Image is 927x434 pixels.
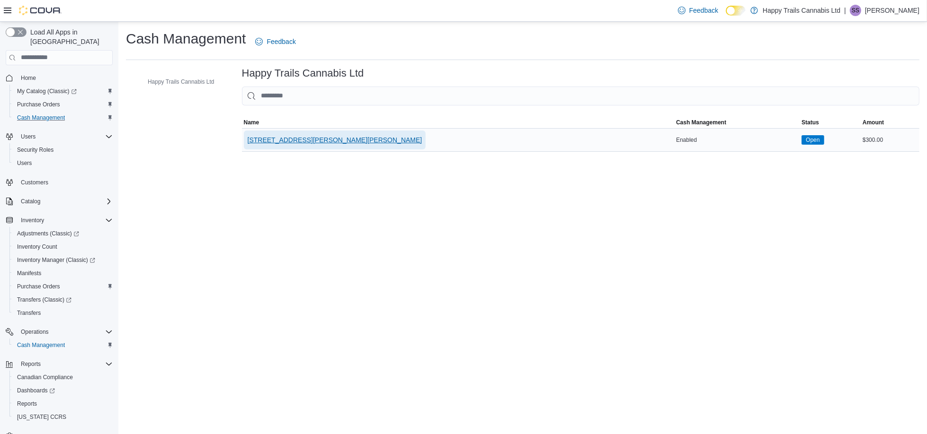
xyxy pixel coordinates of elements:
span: Customers [21,179,48,186]
span: Security Roles [13,144,113,156]
a: Feedback [674,1,722,20]
span: Transfers [13,307,113,319]
span: Purchase Orders [17,101,60,108]
button: Users [2,130,116,143]
span: Feedback [689,6,718,15]
button: Reports [17,358,45,370]
span: Cash Management [17,341,65,349]
span: Transfers (Classic) [13,294,113,305]
span: Users [13,157,113,169]
a: Inventory Count [13,241,61,252]
a: Inventory Manager (Classic) [13,254,99,266]
span: Purchase Orders [13,281,113,292]
span: Catalog [21,198,40,205]
span: Adjustments (Classic) [17,230,79,237]
span: Reports [17,358,113,370]
span: Load All Apps in [GEOGRAPHIC_DATA] [27,27,113,46]
button: Security Roles [9,143,116,156]
button: Cash Management [674,117,800,128]
span: Inventory [17,215,113,226]
span: Open [806,136,820,144]
span: Inventory [21,217,44,224]
span: Security Roles [17,146,53,154]
button: Inventory [2,214,116,227]
button: Customers [2,175,116,189]
button: [STREET_ADDRESS][PERSON_NAME][PERSON_NAME] [244,130,426,149]
a: Purchase Orders [13,281,64,292]
span: Users [17,131,113,142]
span: Purchase Orders [13,99,113,110]
span: Home [17,72,113,84]
span: Open [802,135,824,145]
span: Dashboards [17,387,55,394]
button: Cash Management [9,111,116,124]
a: Dashboards [9,384,116,397]
button: Happy Trails Cannabis Ltd [134,76,218,87]
a: Cash Management [13,112,69,123]
span: [STREET_ADDRESS][PERSON_NAME][PERSON_NAME] [248,135,422,145]
input: Dark Mode [726,6,746,16]
a: Customers [17,177,52,188]
a: Inventory Manager (Classic) [9,253,116,267]
button: Name [242,117,675,128]
a: Purchase Orders [13,99,64,110]
input: This is a search bar. As you type, the results lower in the page will automatically filter. [242,87,919,105]
span: Cash Management [13,112,113,123]
button: Canadian Compliance [9,371,116,384]
button: Inventory Count [9,240,116,253]
span: Washington CCRS [13,411,113,423]
span: Users [17,159,32,167]
span: Purchase Orders [17,283,60,290]
p: | [844,5,846,16]
span: Users [21,133,36,140]
a: Dashboards [13,385,59,396]
a: Adjustments (Classic) [13,228,83,239]
span: Customers [17,176,113,188]
span: Canadian Compliance [13,372,113,383]
button: Reports [9,397,116,410]
button: Manifests [9,267,116,280]
button: Transfers [9,306,116,320]
a: Feedback [251,32,299,51]
span: Cash Management [13,339,113,351]
span: Home [21,74,36,82]
span: Reports [17,400,37,408]
span: Name [244,119,259,126]
span: Status [802,119,819,126]
a: [US_STATE] CCRS [13,411,70,423]
div: Sandy Sierra [850,5,861,16]
a: My Catalog (Classic) [9,85,116,98]
button: Home [2,71,116,85]
button: Users [9,156,116,170]
span: [US_STATE] CCRS [17,413,66,421]
button: Status [800,117,861,128]
button: Cash Management [9,339,116,352]
a: Manifests [13,268,45,279]
span: Inventory Count [13,241,113,252]
span: Manifests [17,269,41,277]
span: Inventory Count [17,243,57,251]
a: Canadian Compliance [13,372,77,383]
span: Manifests [13,268,113,279]
a: Transfers (Classic) [13,294,75,305]
button: Reports [2,357,116,371]
a: Transfers (Classic) [9,293,116,306]
button: Operations [2,325,116,339]
span: Reports [21,360,41,368]
button: Purchase Orders [9,98,116,111]
div: Enabled [674,134,800,146]
a: Transfers [13,307,45,319]
div: $300.00 [861,134,919,146]
span: Reports [13,398,113,409]
span: My Catalog (Classic) [13,86,113,97]
span: Transfers [17,309,41,317]
span: Cash Management [676,119,726,126]
span: Operations [17,326,113,338]
p: [PERSON_NAME] [865,5,919,16]
p: Happy Trails Cannabis Ltd [763,5,840,16]
button: Inventory [17,215,48,226]
button: Operations [17,326,53,338]
button: Users [17,131,39,142]
a: Adjustments (Classic) [9,227,116,240]
button: [US_STATE] CCRS [9,410,116,424]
